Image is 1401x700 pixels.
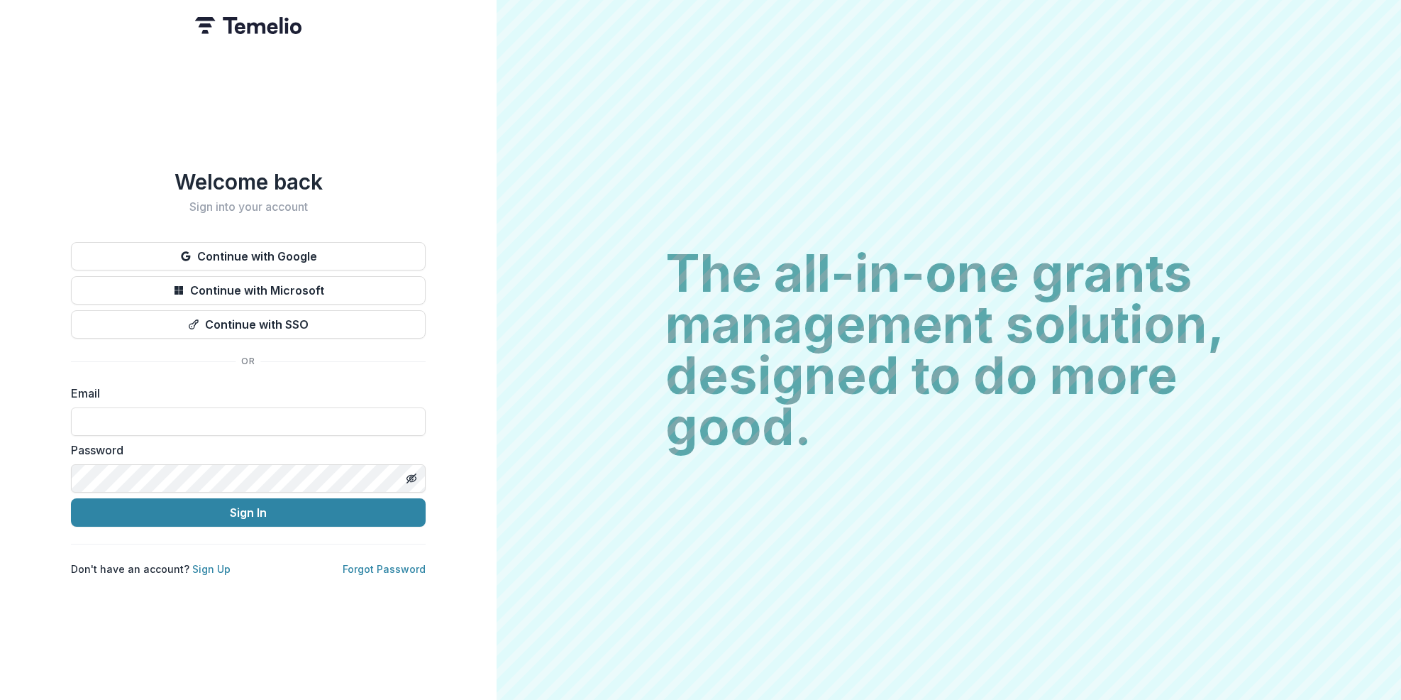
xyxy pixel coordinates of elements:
[71,276,426,305] button: Continue with Microsoft
[192,563,231,575] a: Sign Up
[343,563,426,575] a: Forgot Password
[71,385,417,402] label: Email
[71,242,426,270] button: Continue with Google
[71,498,426,527] button: Sign In
[71,442,417,459] label: Password
[71,310,426,339] button: Continue with SSO
[71,562,231,576] p: Don't have an account?
[195,17,301,34] img: Temelio
[400,467,423,490] button: Toggle password visibility
[71,169,426,195] h1: Welcome back
[71,200,426,214] h2: Sign into your account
